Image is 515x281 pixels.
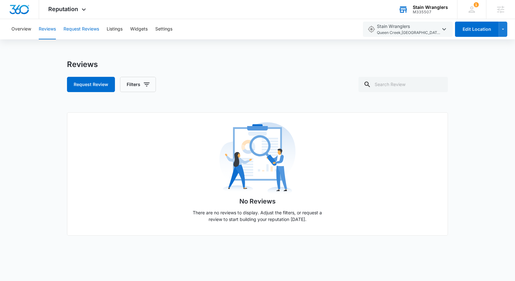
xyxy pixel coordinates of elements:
span: Reputation [49,6,78,12]
button: Reviews [39,19,56,39]
button: Edit Location [455,22,499,37]
button: Stain WranglersQueen Creek,[GEOGRAPHIC_DATA],AZ [363,22,453,37]
span: Stain Wranglers [377,23,440,36]
button: Settings [155,19,172,39]
span: 1 [474,2,479,7]
span: Queen Creek , [GEOGRAPHIC_DATA] , AZ [377,30,440,36]
button: Request Reviews [64,19,99,39]
div: account id [413,10,448,14]
button: Widgets [130,19,148,39]
button: Overview [11,19,31,39]
button: Listings [107,19,123,39]
div: account name [413,5,448,10]
div: notifications count [474,2,479,7]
